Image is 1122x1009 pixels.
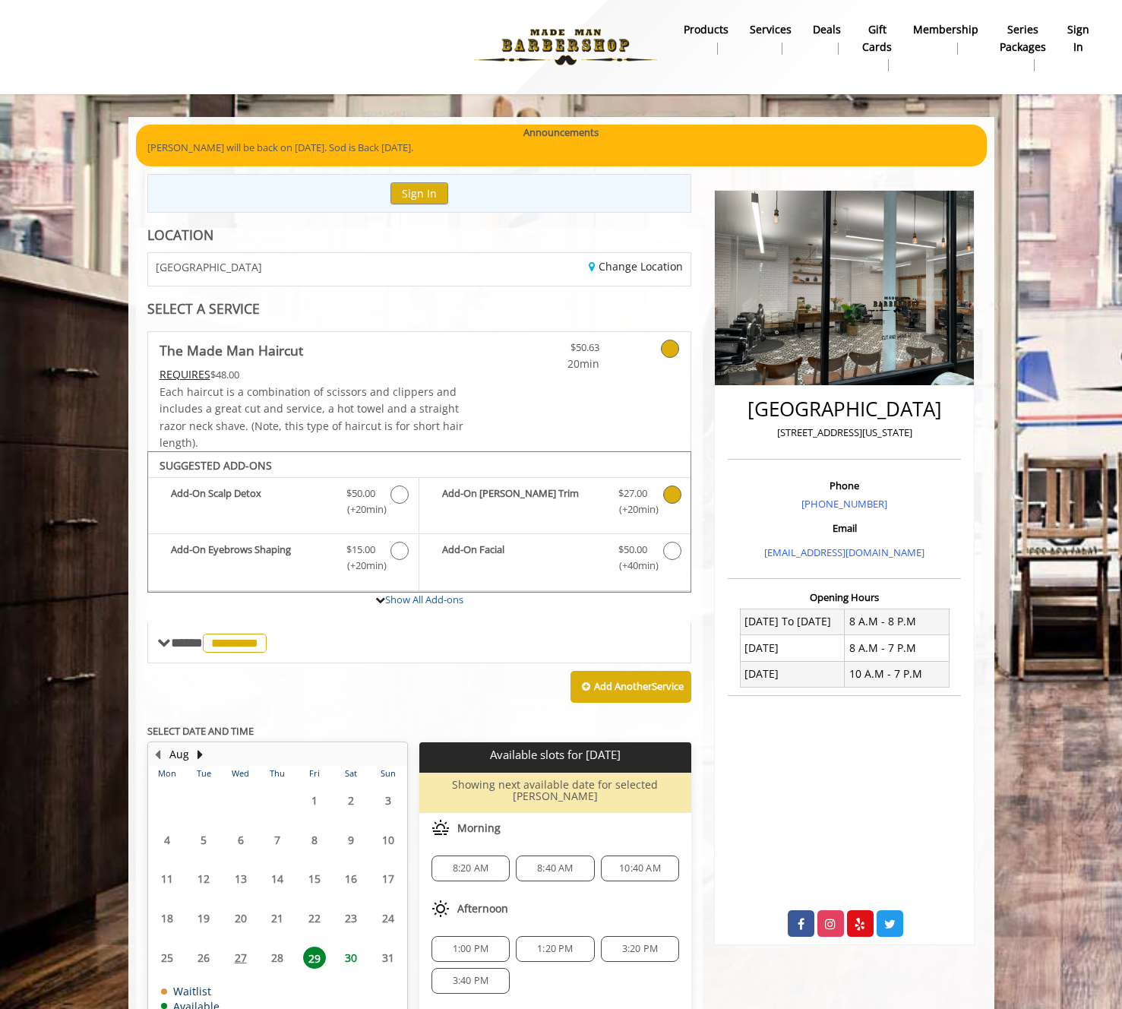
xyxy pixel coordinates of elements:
[510,356,599,372] span: 20min
[740,609,845,634] td: [DATE] To [DATE]
[171,486,331,517] b: Add-On Scalp Detox
[673,19,739,59] a: Productsproducts
[259,766,296,781] th: Thu
[431,968,510,994] div: 3:40 PM
[461,5,670,89] img: Made Man Barbershop logo
[296,938,332,977] td: Select day29
[594,679,684,693] b: Add Another Service
[601,856,679,881] div: 10:40 AM
[296,766,332,781] th: Fri
[845,609,950,634] td: 8 A.M - 8 P.M
[442,542,603,574] b: Add-On Facial
[732,480,957,491] h3: Phone
[340,947,362,969] span: 30
[346,486,375,501] span: $50.00
[425,779,685,802] h6: Showing next available date for selected [PERSON_NAME]
[1057,19,1100,59] a: sign insign in
[431,900,450,918] img: afternoon slots
[619,862,661,875] span: 10:40 AM
[149,766,185,781] th: Mon
[160,384,463,450] span: Each haircut is a combination of scissors and clippers and includes a great cut and service, a ho...
[147,140,975,156] p: [PERSON_NAME] will be back on [DATE]. Sod is Back [DATE].
[618,486,647,501] span: $27.00
[185,766,222,781] th: Tue
[453,975,488,987] span: 3:40 PM
[913,21,978,38] b: Membership
[169,746,189,763] button: Aug
[740,635,845,661] td: [DATE]
[338,558,383,574] span: (+20min )
[1000,21,1046,55] b: Series packages
[732,425,957,441] p: [STREET_ADDRESS][US_STATE]
[510,332,599,372] a: $50.63
[989,19,1057,75] a: Series packagesSeries packages
[852,19,902,75] a: Gift cardsgift cards
[431,856,510,881] div: 8:20 AM
[160,366,465,383] div: $48.00
[845,635,950,661] td: 8 A.M - 7 P.M
[346,542,375,558] span: $15.00
[390,182,448,204] button: Sign In
[750,21,792,38] b: Services
[802,19,852,59] a: DealsDeals
[732,523,957,533] h3: Email
[156,486,411,521] label: Add-On Scalp Detox
[369,766,406,781] th: Sun
[537,862,573,875] span: 8:40 AM
[385,593,463,606] a: Show All Add-ons
[1067,21,1089,55] b: sign in
[845,661,950,687] td: 10 A.M - 7 P.M
[160,458,272,473] b: SUGGESTED ADD-ONS
[801,497,887,511] a: [PHONE_NUMBER]
[222,766,258,781] th: Wed
[442,486,603,517] b: Add-On [PERSON_NAME] Trim
[740,661,845,687] td: [DATE]
[152,746,164,763] button: Previous Month
[589,259,683,274] a: Change Location
[764,546,924,559] a: [EMAIL_ADDRESS][DOMAIN_NAME]
[523,125,599,141] b: Announcements
[457,903,508,915] span: Afternoon
[161,985,220,997] td: Waitlist
[431,819,450,837] img: morning slots
[862,21,892,55] b: gift cards
[622,943,658,955] span: 3:20 PM
[147,451,692,593] div: The Made Man Haircut Add-onS
[516,856,594,881] div: 8:40 AM
[618,542,647,558] span: $50.00
[516,936,594,962] div: 1:20 PM
[453,943,488,955] span: 1:00 PM
[333,766,369,781] th: Sat
[156,542,411,577] label: Add-On Eyebrows Shaping
[425,748,685,761] p: Available slots for [DATE]
[601,936,679,962] div: 3:20 PM
[338,501,383,517] span: (+20min )
[194,746,207,763] button: Next Month
[457,822,501,834] span: Morning
[610,501,655,517] span: (+20min )
[147,724,254,738] b: SELECT DATE AND TIME
[147,226,213,244] b: LOCATION
[570,671,691,703] button: Add AnotherService
[813,21,841,38] b: Deals
[171,542,331,574] b: Add-On Eyebrows Shaping
[303,947,326,969] span: 29
[156,261,262,273] span: [GEOGRAPHIC_DATA]
[333,938,369,977] td: Select day30
[684,21,729,38] b: products
[537,943,573,955] span: 1:20 PM
[147,302,692,316] div: SELECT A SERVICE
[160,340,303,361] b: The Made Man Haircut
[902,19,989,59] a: MembershipMembership
[732,398,957,420] h2: [GEOGRAPHIC_DATA]
[160,367,210,381] span: This service needs some Advance to be paid before we block your appointment
[453,862,488,875] span: 8:20 AM
[431,936,510,962] div: 1:00 PM
[427,542,683,577] label: Add-On Facial
[427,486,683,521] label: Add-On Beard Trim
[610,558,655,574] span: (+40min )
[728,592,961,603] h3: Opening Hours
[739,19,802,59] a: ServicesServices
